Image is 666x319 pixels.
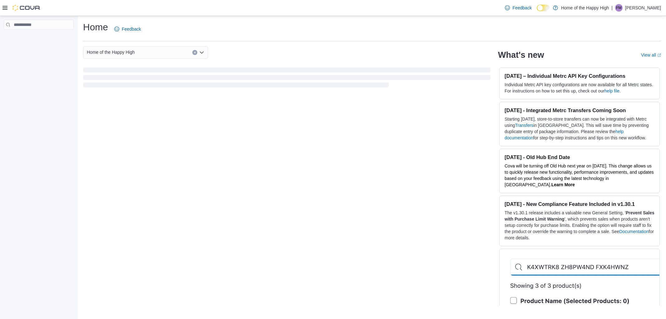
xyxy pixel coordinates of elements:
h3: [DATE] - Integrated Metrc Transfers Coming Soon [505,107,654,113]
a: View allExternal link [641,52,661,57]
strong: Prevent Sales with Purchase Limit Warning [505,210,654,222]
p: Starting [DATE], store-to-store transfers can now be integrated with Metrc using in [GEOGRAPHIC_D... [505,116,654,141]
a: Documentation [619,229,649,234]
p: [PERSON_NAME] [625,4,661,12]
span: Feedback [122,26,141,32]
a: help file [604,88,619,93]
h1: Home [83,21,108,33]
p: The v1.30.1 release includes a valuable new General Setting, ' ', which prevents sales when produ... [505,210,654,241]
img: Cova [12,5,41,11]
div: Fiona McMahon [615,4,623,12]
input: Dark Mode [537,5,550,11]
a: Feedback [112,23,143,35]
button: Open list of options [199,50,204,55]
span: Loading [83,69,491,89]
p: Home of the Happy High [561,4,609,12]
a: Feedback [502,2,534,14]
p: | [611,4,613,12]
p: Individual Metrc API key configurations are now available for all Metrc states. For instructions ... [505,82,654,94]
h3: [DATE] - Old Hub End Date [505,154,654,160]
span: FM [616,4,621,12]
span: Home of the Happy High [87,48,135,56]
button: Clear input [192,50,197,55]
h2: What's new [498,50,544,60]
a: Transfers [515,123,533,128]
span: Cova will be turning off Old Hub next year on [DATE]. This change allows us to quickly release ne... [505,163,654,187]
a: Learn More [551,182,575,187]
span: Feedback [512,5,531,11]
h3: [DATE] – Individual Metrc API Key Configurations [505,73,654,79]
svg: External link [657,53,661,57]
h3: [DATE] - New Compliance Feature Included in v1.30.1 [505,201,654,207]
nav: Complex example [4,31,74,46]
